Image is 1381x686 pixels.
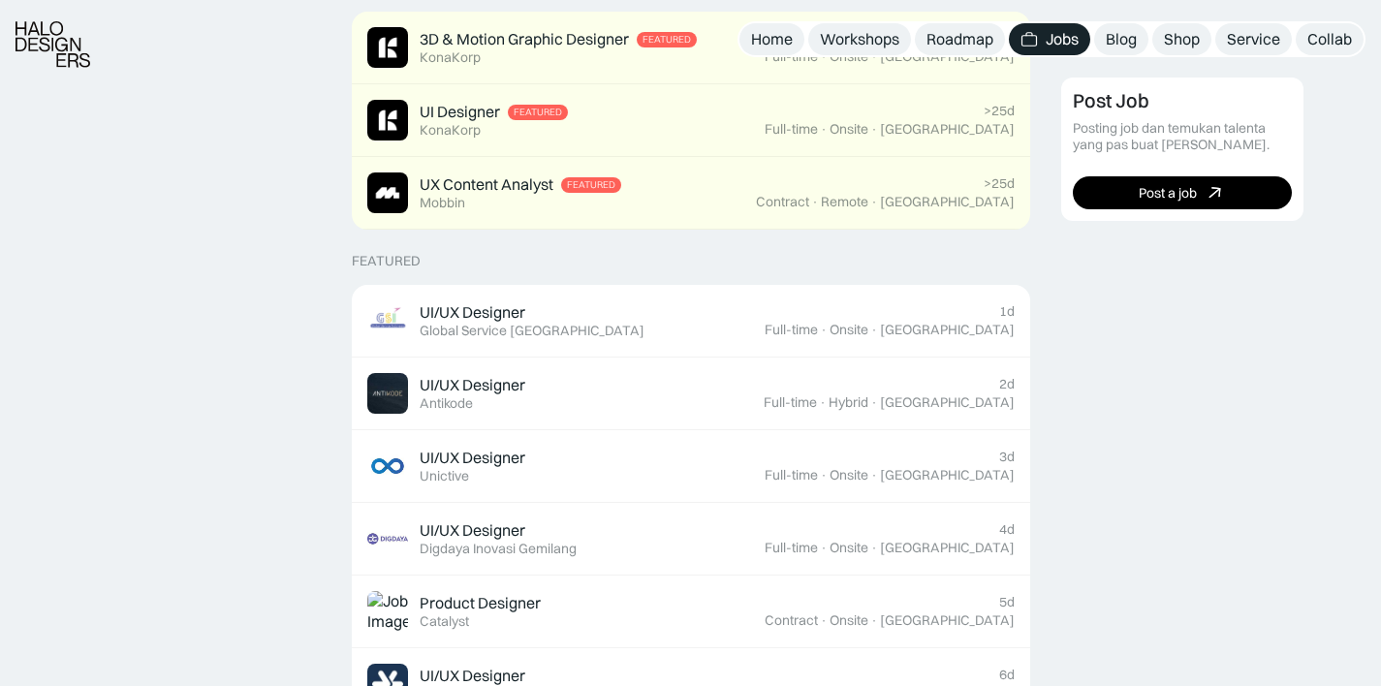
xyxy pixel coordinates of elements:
[352,430,1030,503] a: Job ImageUI/UX DesignerUnictive3dFull-time·Onsite·[GEOGRAPHIC_DATA]
[870,467,878,483] div: ·
[420,174,553,195] div: UX Content Analyst
[830,48,868,65] div: Onsite
[367,373,408,414] img: Job Image
[367,518,408,559] img: Job Image
[880,322,1015,338] div: [GEOGRAPHIC_DATA]
[870,612,878,629] div: ·
[820,612,828,629] div: ·
[367,446,408,486] img: Job Image
[739,23,804,55] a: Home
[1296,23,1364,55] a: Collab
[870,394,878,411] div: ·
[870,194,878,210] div: ·
[352,358,1030,430] a: Job ImageUI/UX DesignerAntikode2dFull-time·Hybrid·[GEOGRAPHIC_DATA]
[830,612,868,629] div: Onsite
[830,322,868,338] div: Onsite
[880,540,1015,556] div: [GEOGRAPHIC_DATA]
[420,468,469,484] div: Unictive
[811,194,819,210] div: ·
[420,666,525,686] div: UI/UX Designer
[367,591,408,632] img: Job Image
[880,194,1015,210] div: [GEOGRAPHIC_DATA]
[420,613,469,630] div: Catalyst
[756,194,809,210] div: Contract
[870,322,878,338] div: ·
[1307,29,1352,49] div: Collab
[926,29,993,49] div: Roadmap
[765,540,818,556] div: Full-time
[1073,120,1292,153] div: Posting job dan temukan talenta yang pas buat [PERSON_NAME].
[880,612,1015,629] div: [GEOGRAPHIC_DATA]
[367,27,408,68] img: Job Image
[820,29,899,49] div: Workshops
[870,48,878,65] div: ·
[999,594,1015,610] div: 5d
[765,48,818,65] div: Full-time
[820,467,828,483] div: ·
[880,121,1015,138] div: [GEOGRAPHIC_DATA]
[870,540,878,556] div: ·
[751,29,793,49] div: Home
[765,612,818,629] div: Contract
[1139,184,1197,201] div: Post a job
[764,394,817,411] div: Full-time
[999,521,1015,538] div: 4d
[830,467,868,483] div: Onsite
[880,467,1015,483] div: [GEOGRAPHIC_DATA]
[984,175,1015,192] div: >25d
[352,285,1030,358] a: Job ImageUI/UX DesignerGlobal Service [GEOGRAPHIC_DATA]1dFull-time·Onsite·[GEOGRAPHIC_DATA]
[880,394,1015,411] div: [GEOGRAPHIC_DATA]
[420,29,629,49] div: 3D & Motion Graphic Designer
[420,49,481,66] div: KonaKorp
[352,84,1030,157] a: Job ImageUI DesignerFeaturedKonaKorp>25dFull-time·Onsite·[GEOGRAPHIC_DATA]
[352,157,1030,230] a: Job ImageUX Content AnalystFeaturedMobbin>25dContract·Remote·[GEOGRAPHIC_DATA]
[1046,29,1079,49] div: Jobs
[643,34,691,46] div: Featured
[367,100,408,140] img: Job Image
[999,667,1015,683] div: 6d
[870,121,878,138] div: ·
[829,394,868,411] div: Hybrid
[420,520,525,541] div: UI/UX Designer
[367,172,408,213] img: Job Image
[420,448,525,468] div: UI/UX Designer
[830,540,868,556] div: Onsite
[367,300,408,341] img: Job Image
[420,102,500,122] div: UI Designer
[765,121,818,138] div: Full-time
[765,322,818,338] div: Full-time
[765,467,818,483] div: Full-time
[1227,29,1280,49] div: Service
[1152,23,1211,55] a: Shop
[1073,176,1292,209] a: Post a job
[820,322,828,338] div: ·
[830,121,868,138] div: Onsite
[880,48,1015,65] div: [GEOGRAPHIC_DATA]
[819,394,827,411] div: ·
[420,302,525,323] div: UI/UX Designer
[352,576,1030,648] a: Job ImageProduct DesignerCatalyst5dContract·Onsite·[GEOGRAPHIC_DATA]
[420,593,541,613] div: Product Designer
[821,194,868,210] div: Remote
[567,179,615,191] div: Featured
[420,395,473,412] div: Antikode
[820,121,828,138] div: ·
[420,195,465,211] div: Mobbin
[1215,23,1292,55] a: Service
[820,48,828,65] div: ·
[820,540,828,556] div: ·
[420,323,644,339] div: Global Service [GEOGRAPHIC_DATA]
[352,253,421,269] div: Featured
[1073,89,1149,112] div: Post Job
[514,107,562,118] div: Featured
[352,12,1030,84] a: Job Image3D & Motion Graphic DesignerFeaturedKonaKorp>25dFull-time·Onsite·[GEOGRAPHIC_DATA]
[999,303,1015,320] div: 1d
[420,541,577,557] div: Digdaya Inovasi Gemilang
[1164,29,1200,49] div: Shop
[420,375,525,395] div: UI/UX Designer
[999,449,1015,465] div: 3d
[1094,23,1148,55] a: Blog
[420,122,481,139] div: KonaKorp
[352,503,1030,576] a: Job ImageUI/UX DesignerDigdaya Inovasi Gemilang4dFull-time·Onsite·[GEOGRAPHIC_DATA]
[1009,23,1090,55] a: Jobs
